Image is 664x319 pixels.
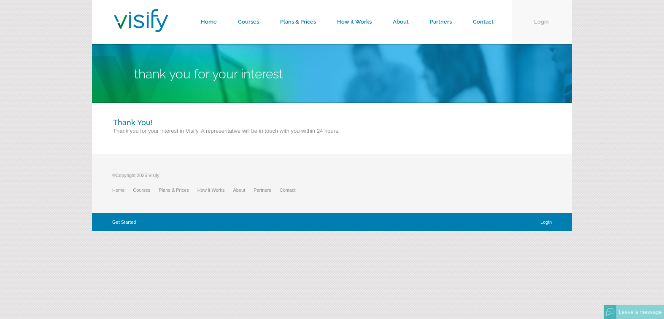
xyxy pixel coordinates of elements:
a: Visify Training [114,22,168,35]
a: Plans & Prices [159,188,197,193]
div: Leave a message [616,305,664,319]
a: Courses [133,188,159,193]
a: How it Works [197,188,233,193]
p: Thank you for your interest in Visify. A representative will be in touch with you within 24 hours. [113,127,551,139]
img: Visify Training [114,9,168,32]
a: Partners [254,188,280,193]
span: Copyright 2025 Visify [116,173,159,178]
span: Thank You For Your Interest [134,67,283,81]
img: Offline [606,308,614,316]
a: About [233,188,254,193]
p: © [112,171,304,184]
a: Login [540,220,552,225]
h3: Thank You! [113,118,551,127]
a: Get Started [112,220,136,225]
a: Contact [280,188,304,193]
a: Home [112,188,133,193]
